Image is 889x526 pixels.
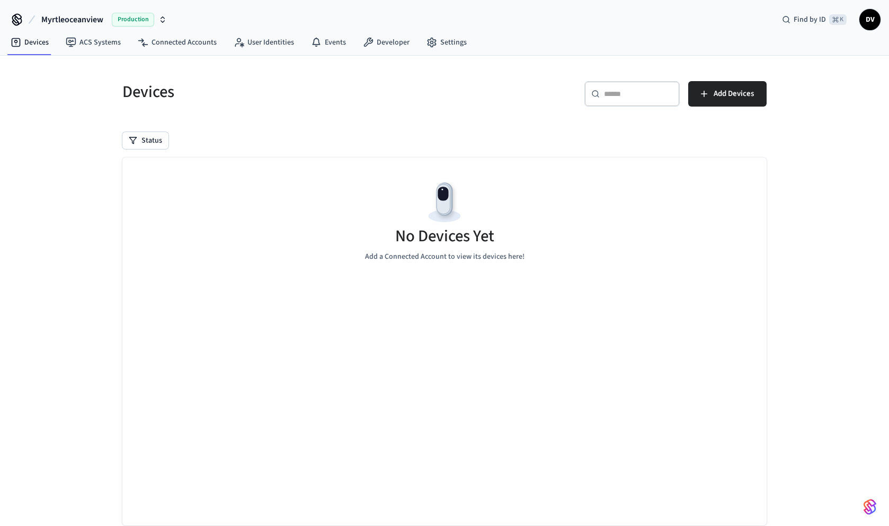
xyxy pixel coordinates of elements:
[418,33,475,52] a: Settings
[129,33,225,52] a: Connected Accounts
[860,10,879,29] span: DV
[122,81,438,103] h5: Devices
[112,13,154,27] span: Production
[864,498,876,515] img: SeamLogoGradient.69752ec5.svg
[794,14,826,25] span: Find by ID
[354,33,418,52] a: Developer
[829,14,847,25] span: ⌘ K
[365,251,524,262] p: Add a Connected Account to view its devices here!
[714,87,754,101] span: Add Devices
[395,225,494,247] h5: No Devices Yet
[303,33,354,52] a: Events
[421,179,468,226] img: Devices Empty State
[122,132,168,149] button: Status
[774,10,855,29] div: Find by ID⌘ K
[688,81,767,107] button: Add Devices
[225,33,303,52] a: User Identities
[41,13,103,26] span: Myrtleoceanview
[859,9,881,30] button: DV
[57,33,129,52] a: ACS Systems
[2,33,57,52] a: Devices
